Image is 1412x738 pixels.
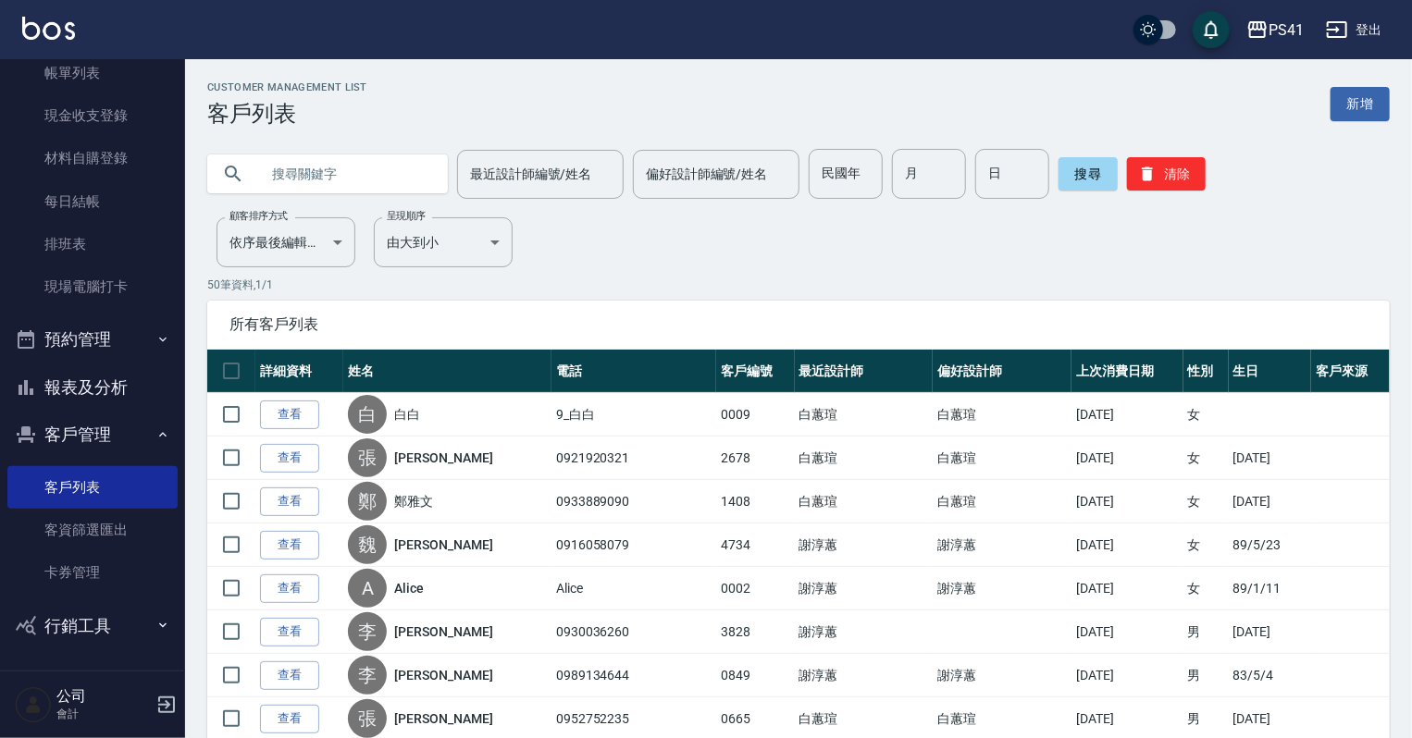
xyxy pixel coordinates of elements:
th: 客戶來源 [1311,350,1390,393]
td: [DATE] [1071,437,1183,480]
p: 50 筆資料, 1 / 1 [207,277,1390,293]
td: 女 [1183,567,1229,610]
a: 查看 [260,618,319,646]
span: 所有客戶列表 [229,315,1368,334]
td: 白蕙瑄 [795,437,934,480]
a: [PERSON_NAME] [394,535,492,554]
button: 行銷工具 [7,602,178,650]
td: 0933889090 [551,480,716,523]
button: 登出 [1319,13,1390,47]
td: [DATE] [1229,610,1312,654]
td: 1408 [716,480,795,523]
td: 0921920321 [551,437,716,480]
div: 李 [348,656,387,695]
a: 排班表 [7,223,178,265]
th: 偏好設計師 [933,350,1071,393]
div: 張 [348,438,387,477]
td: 謝淳蕙 [795,523,934,567]
th: 客戶編號 [716,350,795,393]
td: 89/5/23 [1229,523,1312,567]
td: [DATE] [1071,393,1183,437]
td: 89/1/11 [1229,567,1312,610]
button: 搜尋 [1059,157,1118,191]
div: 由大到小 [374,217,513,267]
div: 張 [348,699,387,738]
a: 鄭雅文 [394,492,433,510]
input: 搜尋關鍵字 [259,149,433,199]
td: 2678 [716,437,795,480]
a: 查看 [260,705,319,733]
td: [DATE] [1071,654,1183,697]
td: 0009 [716,393,795,437]
a: 客戶列表 [7,466,178,509]
td: 謝淳蕙 [795,654,934,697]
td: [DATE] [1071,523,1183,567]
a: [PERSON_NAME] [394,449,492,467]
td: 0930036260 [551,610,716,654]
td: [DATE] [1071,610,1183,654]
th: 上次消費日期 [1071,350,1183,393]
button: PS41 [1239,11,1311,49]
td: 0916058079 [551,523,716,567]
td: 謝淳蕙 [795,567,934,610]
button: 報表及分析 [7,363,178,412]
td: [DATE] [1071,480,1183,523]
td: 83/5/4 [1229,654,1312,697]
td: [DATE] [1229,480,1312,523]
td: 0002 [716,567,795,610]
a: 查看 [260,531,319,560]
td: 女 [1183,437,1229,480]
h5: 公司 [56,687,151,706]
a: [PERSON_NAME] [394,666,492,684]
td: 謝淳蕙 [933,523,1071,567]
td: 白蕙瑄 [795,393,934,437]
div: 依序最後編輯時間 [217,217,355,267]
a: 查看 [260,444,319,473]
a: 帳單列表 [7,52,178,94]
td: 謝淳蕙 [933,654,1071,697]
div: 魏 [348,525,387,564]
td: 白蕙瑄 [795,480,934,523]
a: 查看 [260,661,319,690]
a: 每日結帳 [7,180,178,223]
p: 會計 [56,706,151,722]
td: 謝淳蕙 [795,610,934,654]
a: Alice [394,579,424,597]
td: 3828 [716,610,795,654]
td: 白蕙瑄 [933,393,1071,437]
a: 查看 [260,574,319,603]
a: 新增 [1331,87,1390,121]
td: [DATE] [1229,437,1312,480]
td: [DATE] [1071,567,1183,610]
a: 卡券管理 [7,551,178,594]
a: 白白 [394,405,420,424]
a: [PERSON_NAME] [394,709,492,728]
td: 女 [1183,480,1229,523]
th: 生日 [1229,350,1312,393]
a: 客資篩選匯出 [7,509,178,551]
div: 鄭 [348,482,387,521]
button: 清除 [1127,157,1206,191]
th: 詳細資料 [255,350,343,393]
a: 查看 [260,400,319,429]
td: 白蕙瑄 [933,437,1071,480]
th: 性別 [1183,350,1229,393]
div: 白 [348,395,387,434]
label: 顧客排序方式 [229,209,288,223]
th: 電話 [551,350,716,393]
div: PS41 [1269,18,1304,42]
td: 男 [1183,610,1229,654]
a: 查看 [260,487,319,516]
td: 謝淳蕙 [933,567,1071,610]
img: Logo [22,17,75,40]
td: Alice [551,567,716,610]
td: 0989134644 [551,654,716,697]
img: Person [15,686,52,723]
button: 客戶管理 [7,411,178,459]
a: 材料自購登錄 [7,137,178,179]
td: 白蕙瑄 [933,480,1071,523]
div: A [348,569,387,608]
td: 女 [1183,523,1229,567]
td: 男 [1183,654,1229,697]
td: 0849 [716,654,795,697]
